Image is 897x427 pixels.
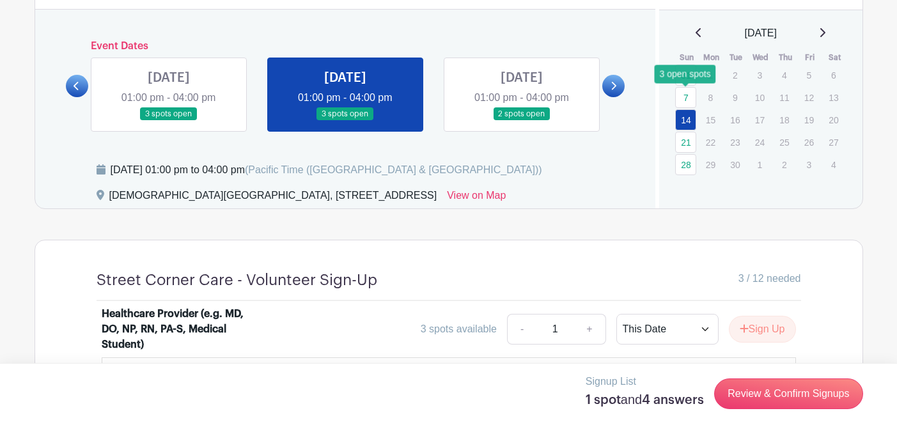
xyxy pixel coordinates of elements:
[675,51,699,64] th: Sun
[745,26,777,41] span: [DATE]
[675,87,696,108] a: 7
[586,392,704,408] h5: 1 spot 4 answers
[700,132,721,152] p: 22
[799,155,820,175] p: 3
[738,271,801,286] span: 3 / 12 needed
[447,188,506,208] a: View on Map
[586,374,704,389] p: Signup List
[749,132,770,152] p: 24
[774,132,795,152] p: 25
[774,65,795,85] p: 4
[749,88,770,107] p: 10
[823,65,844,85] p: 6
[749,110,770,130] p: 17
[749,155,770,175] p: 1
[102,306,260,352] div: Healthcare Provider (e.g. MD, DO, NP, RN, PA-S, Medical Student)
[714,378,862,409] a: Review & Confirm Signups
[773,51,798,64] th: Thu
[749,51,774,64] th: Wed
[700,88,721,107] p: 8
[724,155,745,175] p: 30
[729,316,796,343] button: Sign Up
[700,155,721,175] p: 29
[823,132,844,152] p: 27
[88,40,603,52] h6: Event Dates
[798,51,823,64] th: Fri
[699,51,724,64] th: Mon
[749,65,770,85] p: 3
[724,51,749,64] th: Tue
[245,164,542,175] span: (Pacific Time ([GEOGRAPHIC_DATA] & [GEOGRAPHIC_DATA]))
[111,162,542,178] div: [DATE] 01:00 pm to 04:00 pm
[799,65,820,85] p: 5
[799,88,820,107] p: 12
[799,110,820,130] p: 19
[774,110,795,130] p: 18
[823,110,844,130] p: 20
[109,188,437,208] div: [DEMOGRAPHIC_DATA][GEOGRAPHIC_DATA], [STREET_ADDRESS]
[675,132,696,153] a: 21
[421,322,497,337] div: 3 spots available
[724,110,745,130] p: 16
[507,314,536,345] a: -
[774,155,795,175] p: 2
[700,110,721,130] p: 15
[97,271,377,290] h4: Street Corner Care - Volunteer Sign-Up
[724,88,745,107] p: 9
[655,65,716,83] div: 3 open spots
[799,132,820,152] p: 26
[823,155,844,175] p: 4
[675,154,696,175] a: 28
[621,392,642,407] span: and
[724,65,745,85] p: 2
[573,314,605,345] a: +
[675,109,696,130] a: 14
[724,132,745,152] p: 23
[822,51,847,64] th: Sat
[774,88,795,107] p: 11
[823,88,844,107] p: 13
